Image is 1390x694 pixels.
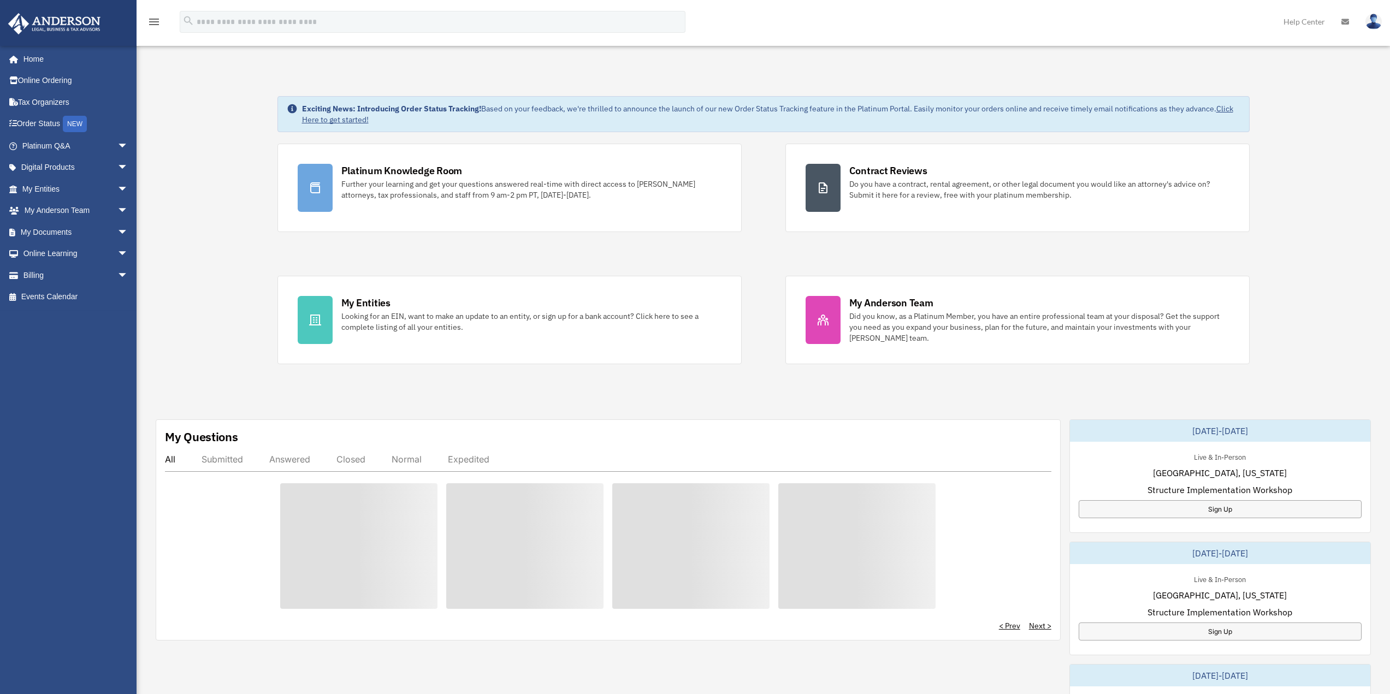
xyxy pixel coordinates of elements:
div: My Questions [165,429,238,445]
span: arrow_drop_down [117,200,139,222]
a: My Anderson Team Did you know, as a Platinum Member, you have an entire professional team at your... [785,276,1250,364]
a: My Entitiesarrow_drop_down [8,178,145,200]
div: Live & In-Person [1185,573,1255,584]
a: Contract Reviews Do you have a contract, rental agreement, or other legal document you would like... [785,144,1250,232]
div: [DATE]-[DATE] [1070,665,1370,686]
span: arrow_drop_down [117,243,139,265]
div: Looking for an EIN, want to make an update to an entity, or sign up for a bank account? Click her... [341,311,721,333]
div: My Anderson Team [849,296,933,310]
span: arrow_drop_down [117,135,139,157]
a: Events Calendar [8,286,145,308]
a: Next > [1029,620,1051,631]
div: NEW [63,116,87,132]
i: menu [147,15,161,28]
div: Based on your feedback, we're thrilled to announce the launch of our new Order Status Tracking fe... [302,103,1240,125]
span: arrow_drop_down [117,221,139,244]
a: Sign Up [1079,500,1362,518]
a: menu [147,19,161,28]
div: Normal [392,454,422,465]
div: [DATE]-[DATE] [1070,420,1370,442]
a: My Anderson Teamarrow_drop_down [8,200,145,222]
a: Digital Productsarrow_drop_down [8,157,145,179]
div: Expedited [448,454,489,465]
a: Order StatusNEW [8,113,145,135]
div: Do you have a contract, rental agreement, or other legal document you would like an attorney's ad... [849,179,1229,200]
span: [GEOGRAPHIC_DATA], [US_STATE] [1153,589,1287,602]
a: My Documentsarrow_drop_down [8,221,145,243]
img: Anderson Advisors Platinum Portal [5,13,104,34]
span: Structure Implementation Workshop [1148,606,1292,619]
div: Further your learning and get your questions answered real-time with direct access to [PERSON_NAM... [341,179,721,200]
a: Platinum Knowledge Room Further your learning and get your questions answered real-time with dire... [277,144,742,232]
div: Live & In-Person [1185,450,1255,462]
span: arrow_drop_down [117,178,139,200]
div: All [165,454,175,465]
strong: Exciting News: Introducing Order Status Tracking! [302,104,481,114]
div: Platinum Knowledge Room [341,164,463,177]
div: Answered [269,454,310,465]
a: < Prev [999,620,1020,631]
a: Home [8,48,139,70]
div: [DATE]-[DATE] [1070,542,1370,564]
a: Online Learningarrow_drop_down [8,243,145,265]
div: Closed [336,454,365,465]
div: Contract Reviews [849,164,927,177]
span: arrow_drop_down [117,157,139,179]
a: Sign Up [1079,622,1362,640]
a: Platinum Q&Aarrow_drop_down [8,135,145,157]
div: Did you know, as a Platinum Member, you have an entire professional team at your disposal? Get th... [849,311,1229,343]
span: Structure Implementation Workshop [1148,483,1292,496]
a: Click Here to get started! [302,104,1233,124]
a: Billingarrow_drop_down [8,264,145,286]
img: User Pic [1365,14,1382,29]
i: search [182,15,194,27]
span: [GEOGRAPHIC_DATA], [US_STATE] [1153,466,1287,479]
span: arrow_drop_down [117,264,139,287]
a: Tax Organizers [8,91,145,113]
div: Submitted [202,454,243,465]
div: My Entities [341,296,391,310]
a: Online Ordering [8,70,145,92]
a: My Entities Looking for an EIN, want to make an update to an entity, or sign up for a bank accoun... [277,276,742,364]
